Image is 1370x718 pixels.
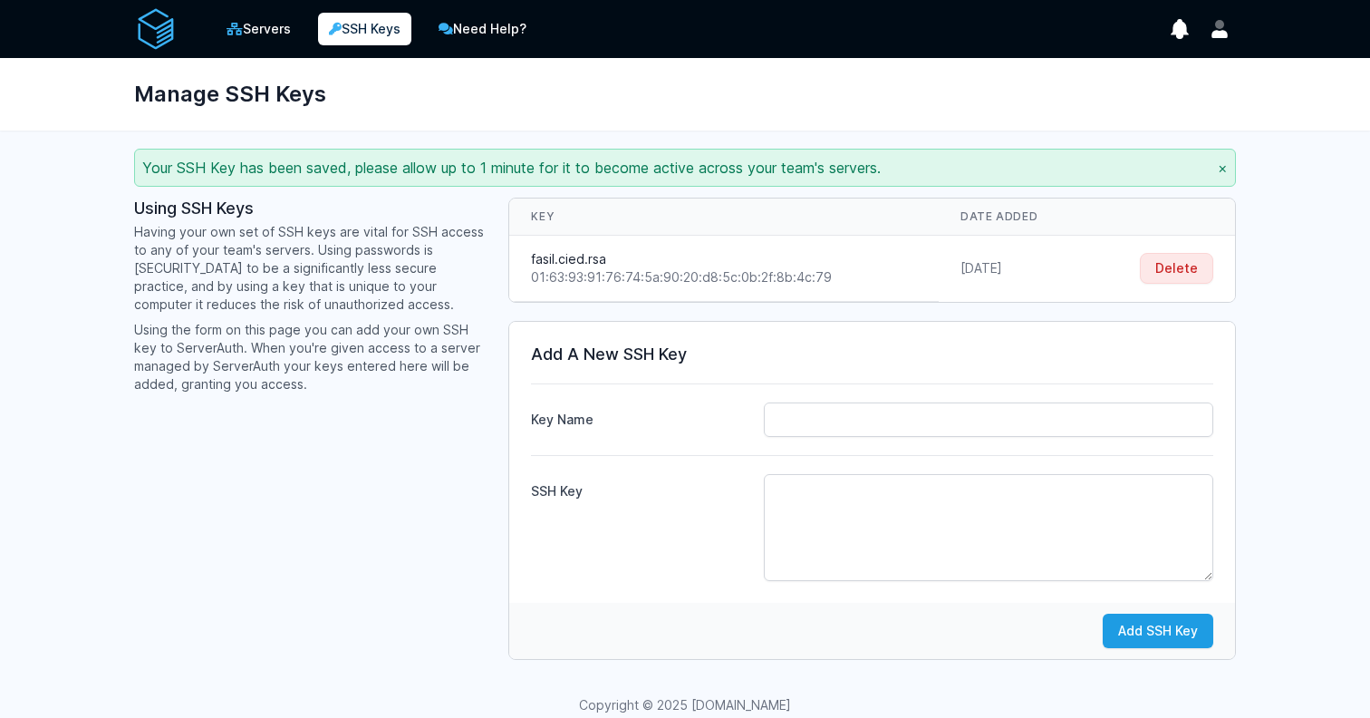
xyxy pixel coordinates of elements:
h1: Manage SSH Keys [134,73,326,116]
button: × [1218,157,1228,179]
a: SSH Keys [318,13,411,45]
img: serverAuth logo [134,7,178,51]
th: Date Added [939,199,1089,236]
p: Having your own set of SSH keys are vital for SSH access to any of your team's servers. Using pas... [134,223,487,314]
button: User menu [1203,13,1236,45]
label: SSH Key [531,475,748,500]
button: Add SSH Key [1103,614,1213,648]
button: show notifications [1163,13,1196,45]
a: Servers [214,11,304,47]
a: Need Help? [426,11,539,47]
div: Your SSH Key has been saved, please allow up to 1 minute for it to become active across your team... [134,149,1236,187]
button: Delete [1140,253,1213,284]
div: 01:63:93:91:76:74:5a:90:20:d8:5c:0b:2f:8b:4c:79 [531,268,917,286]
p: Using the form on this page you can add your own SSH key to ServerAuth. When you're given access ... [134,321,487,393]
h3: Add A New SSH Key [531,344,1213,365]
h3: Using SSH Keys [134,198,487,219]
td: [DATE] [939,236,1089,302]
div: fasil.cied.rsa [531,250,917,268]
th: Key [509,199,939,236]
label: Key Name [531,403,748,429]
